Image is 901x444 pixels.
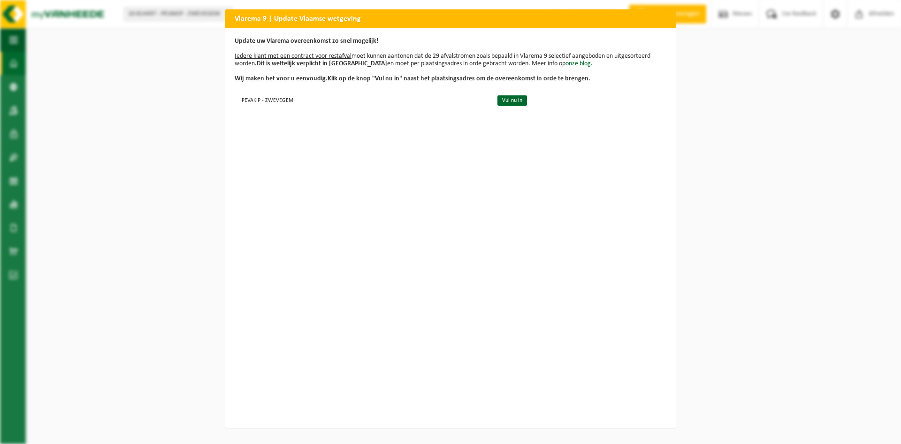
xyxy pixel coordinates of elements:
b: Klik op de knop "Vul nu in" naast het plaatsingsadres om de overeenkomst in orde te brengen. [235,75,590,82]
td: PEVAKIP - ZWEVEGEM [235,92,489,108]
u: Wij maken het voor u eenvoudig. [235,75,328,82]
a: onze blog. [565,60,593,67]
h2: Vlarema 9 | Update Vlaamse wetgeving [225,9,676,27]
a: Vul nu in [497,95,527,106]
u: Iedere klant met een contract voor restafval [235,53,351,60]
b: Dit is wettelijk verplicht in [GEOGRAPHIC_DATA] [257,60,387,67]
p: moet kunnen aantonen dat de 29 afvalstromen zoals bepaald in Vlarema 9 selectief aangeboden en ui... [235,38,666,83]
b: Update uw Vlarema overeenkomst zo snel mogelijk! [235,38,379,45]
